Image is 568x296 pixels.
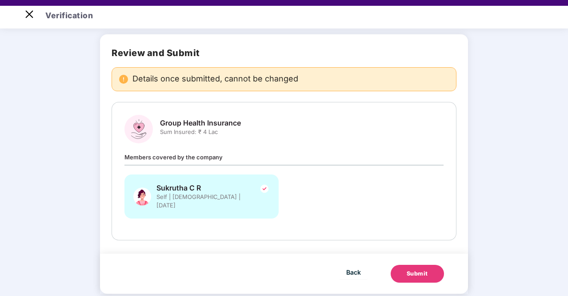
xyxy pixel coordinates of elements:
[119,75,128,84] img: svg+xml;base64,PHN2ZyBpZD0iRGFuZ2VyX2FsZXJ0IiBkYXRhLW5hbWU9IkRhbmdlciBhbGVydCIgeG1sbnM9Imh0dHA6Ly...
[407,269,428,278] div: Submit
[346,267,361,278] span: Back
[133,183,151,210] img: svg+xml;base64,PHN2ZyB4bWxucz0iaHR0cDovL3d3dy53My5vcmcvMjAwMC9zdmciIHhtbG5zOnhsaW5rPSJodHRwOi8vd3...
[124,154,223,161] span: Members covered by the company
[156,183,254,193] span: Sukrutha C R
[391,265,444,283] button: Submit
[340,265,368,279] button: Back
[132,75,298,84] span: Details once submitted, cannot be changed
[160,118,241,128] span: Group Health Insurance
[160,128,241,136] span: Sum Insured: ₹ 4 Lac
[124,115,153,143] img: svg+xml;base64,PHN2ZyBpZD0iR3JvdXBfSGVhbHRoX0luc3VyYW5jZSIgZGF0YS1uYW1lPSJHcm91cCBIZWFsdGggSW5zdX...
[112,48,456,58] h2: Review and Submit
[259,183,270,194] img: svg+xml;base64,PHN2ZyBpZD0iVGljay0yNHgyNCIgeG1sbnM9Imh0dHA6Ly93d3cudzMub3JnLzIwMDAvc3ZnIiB3aWR0aD...
[156,193,254,210] span: Self | [DEMOGRAPHIC_DATA] | [DATE]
